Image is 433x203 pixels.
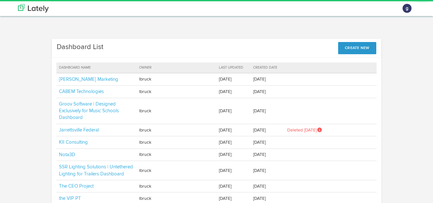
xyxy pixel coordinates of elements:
span: Deleted [DATE] [287,128,322,132]
a: SSR Lighting Solutions | Untethered Lighting for Trailers Dashboard [59,165,133,176]
td: lbruck [137,98,217,124]
td: lbruck [137,124,217,136]
td: [DATE] [216,180,251,192]
a: [PERSON_NAME] Marketing [59,77,118,82]
button: g [403,4,412,13]
td: [DATE] [251,136,285,148]
td: [DATE] [251,73,285,86]
th: Created Date [251,63,285,73]
th: Owner [137,63,217,73]
td: [DATE] [251,161,285,180]
a: Groov Software | Designed Exclusively for Music Schools Dashboard [59,102,119,120]
td: [DATE] [251,98,285,124]
td: [DATE] [216,98,251,124]
td: [DATE] [216,161,251,180]
td: [DATE] [251,148,285,161]
img: logo_lately_bg_light.svg [18,4,49,13]
td: lbruck [137,73,217,86]
td: lbruck [137,180,217,192]
a: KII Consulting [59,140,88,145]
a: CABEM Technologies [59,89,104,94]
td: lbruck [137,148,217,161]
a: Jarrettsville Federal [59,128,99,132]
td: lbruck [137,161,217,180]
td: [DATE] [216,86,251,98]
td: [DATE] [251,180,285,192]
td: [DATE] [216,148,251,161]
td: lbruck [137,86,217,98]
h3: Dashboard List [57,42,103,52]
a: the VIP PT [59,196,81,201]
td: [DATE] [216,136,251,148]
td: [DATE] [216,124,251,136]
a: The CEO Project [59,184,94,189]
td: [DATE] [251,86,285,98]
td: [DATE] [216,73,251,86]
a: Nota3D [59,152,75,157]
td: [DATE] [251,124,285,136]
th: Dashboard Name [56,63,137,73]
a: Create New [338,42,376,54]
th: Last Updated [216,63,251,73]
td: lbruck [137,136,217,148]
